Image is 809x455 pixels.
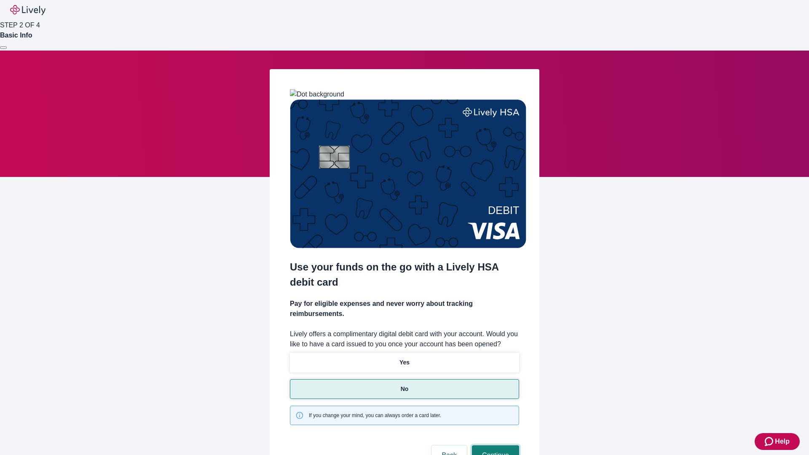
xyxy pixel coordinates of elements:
label: Lively offers a complimentary digital debit card with your account. Would you like to have a card... [290,329,519,349]
h4: Pay for eligible expenses and never worry about tracking reimbursements. [290,299,519,319]
p: No [401,385,409,393]
button: No [290,379,519,399]
h2: Use your funds on the go with a Lively HSA debit card [290,260,519,290]
span: Help [775,436,790,447]
span: If you change your mind, you can always order a card later. [309,412,441,419]
button: Yes [290,353,519,372]
p: Yes [399,358,410,367]
img: Debit card [290,99,526,248]
svg: Zendesk support icon [765,436,775,447]
img: Dot background [290,89,344,99]
button: Zendesk support iconHelp [755,433,800,450]
img: Lively [10,5,46,15]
